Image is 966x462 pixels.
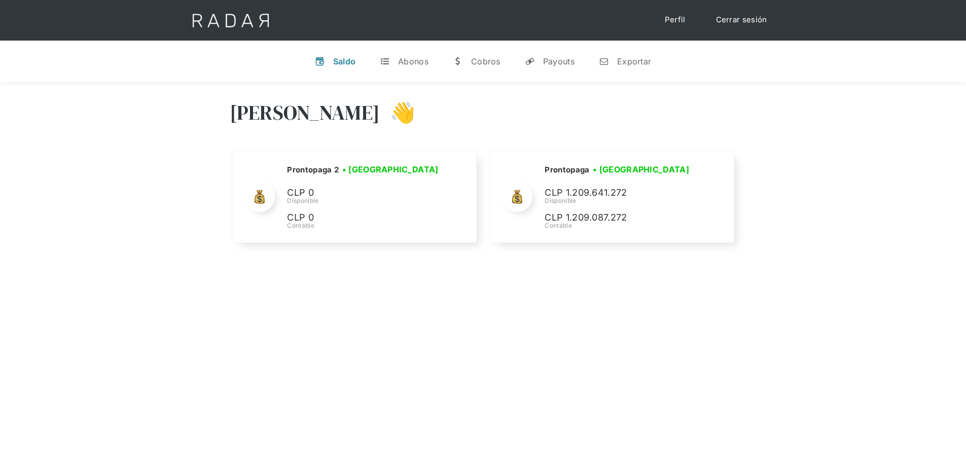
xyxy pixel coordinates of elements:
[230,100,380,125] h3: [PERSON_NAME]
[617,56,651,66] div: Exportar
[655,10,696,30] a: Perfil
[471,56,500,66] div: Cobros
[287,210,439,225] p: CLP 0
[287,165,339,175] h2: Prontopaga 2
[287,186,439,200] p: CLP 0
[599,56,609,66] div: n
[342,163,439,175] h3: • [GEOGRAPHIC_DATA]
[545,221,697,230] div: Contable
[380,56,390,66] div: t
[398,56,428,66] div: Abonos
[453,56,463,66] div: w
[315,56,325,66] div: v
[545,186,697,200] p: CLP 1.209.641.272
[545,210,697,225] p: CLP 1.209.087.272
[333,56,356,66] div: Saldo
[545,165,589,175] h2: Prontopaga
[287,221,442,230] div: Contable
[525,56,535,66] div: y
[593,163,689,175] h3: • [GEOGRAPHIC_DATA]
[706,10,777,30] a: Cerrar sesión
[543,56,575,66] div: Payouts
[287,196,442,205] div: Disponible
[380,100,415,125] h3: 👋
[545,196,697,205] div: Disponible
